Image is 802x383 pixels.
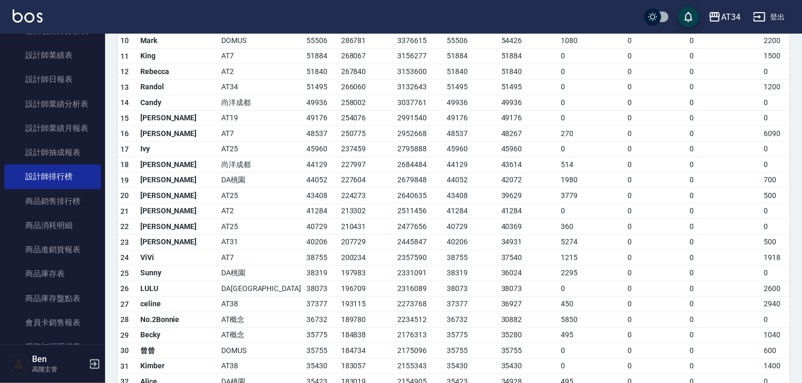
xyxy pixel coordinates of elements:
[4,213,101,237] a: 商品消耗明細
[219,296,304,312] td: AT38
[304,234,338,250] td: 40206
[304,343,338,359] td: 35755
[558,234,625,250] td: 5274
[687,79,761,95] td: 0
[395,343,444,359] td: 2175096
[444,358,499,374] td: 35430
[499,126,559,142] td: 48267
[138,250,219,266] td: ViVi
[219,79,304,95] td: AT34
[4,189,101,213] a: 商品銷售排行榜
[304,48,338,64] td: 51884
[499,172,559,188] td: 42072
[138,79,219,95] td: Randol
[120,36,129,45] span: 10
[444,188,499,204] td: 43408
[138,157,219,173] td: [PERSON_NAME]
[338,110,395,126] td: 254076
[138,327,219,343] td: Becky
[444,250,499,266] td: 38755
[4,286,101,310] a: 商品庫存盤點表
[138,33,219,49] td: Mark
[338,296,395,312] td: 193115
[687,95,761,111] td: 0
[138,312,219,328] td: No.2Bonnie
[558,250,625,266] td: 1215
[687,48,761,64] td: 0
[625,172,687,188] td: 0
[687,343,761,359] td: 0
[558,48,625,64] td: 0
[687,157,761,173] td: 0
[120,83,129,91] span: 13
[444,327,499,343] td: 35775
[304,281,338,297] td: 38073
[499,157,559,173] td: 43614
[304,141,338,157] td: 45960
[499,312,559,328] td: 30882
[219,141,304,157] td: AT25
[499,110,559,126] td: 49176
[395,110,444,126] td: 2991540
[4,43,101,67] a: 設計師業績表
[219,157,304,173] td: 尚洋成都
[338,234,395,250] td: 207729
[120,207,129,215] span: 21
[558,95,625,111] td: 0
[558,281,625,297] td: 0
[687,33,761,49] td: 0
[625,64,687,80] td: 0
[704,6,745,28] button: AT34
[625,281,687,297] td: 0
[687,64,761,80] td: 0
[625,95,687,111] td: 0
[687,203,761,219] td: 0
[304,110,338,126] td: 49176
[625,312,687,328] td: 0
[499,64,559,80] td: 51840
[120,114,129,122] span: 15
[120,176,129,184] span: 19
[219,48,304,64] td: AT7
[395,250,444,266] td: 2357590
[625,358,687,374] td: 0
[625,343,687,359] td: 0
[444,312,499,328] td: 36732
[120,362,129,370] span: 31
[558,188,625,204] td: 3779
[338,358,395,374] td: 183057
[338,188,395,204] td: 224273
[138,343,219,359] td: 曾曾
[219,250,304,266] td: AT7
[338,327,395,343] td: 184838
[687,141,761,157] td: 0
[558,157,625,173] td: 514
[304,358,338,374] td: 35430
[138,126,219,142] td: [PERSON_NAME]
[395,203,444,219] td: 2511456
[625,110,687,126] td: 0
[304,172,338,188] td: 44052
[395,234,444,250] td: 2445847
[304,203,338,219] td: 41284
[395,188,444,204] td: 2640635
[4,92,101,116] a: 設計師業績分析表
[338,219,395,235] td: 210431
[338,95,395,111] td: 258002
[120,331,129,339] span: 29
[219,126,304,142] td: AT7
[499,141,559,157] td: 45960
[120,269,129,277] span: 25
[304,33,338,49] td: 55506
[558,358,625,374] td: 0
[219,265,304,281] td: DA桃園
[219,234,304,250] td: AT31
[304,79,338,95] td: 51495
[499,281,559,297] td: 38073
[444,95,499,111] td: 49936
[625,234,687,250] td: 0
[338,250,395,266] td: 200234
[444,141,499,157] td: 45960
[687,188,761,204] td: 0
[219,110,304,126] td: AT19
